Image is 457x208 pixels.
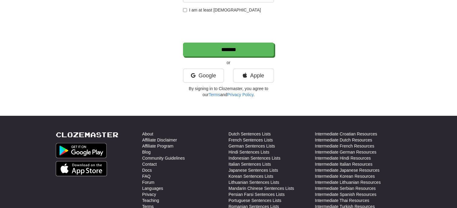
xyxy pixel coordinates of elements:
[56,143,107,158] img: Get it on Google Play
[142,137,177,143] a: Affiliate Disclaimer
[228,161,271,167] a: Italian Sentences Lists
[142,155,185,161] a: Community Guidelines
[142,131,153,137] a: About
[228,155,280,161] a: Indonesian Sentences Lists
[142,161,157,167] a: Contact
[142,149,151,155] a: Blog
[315,197,369,203] a: Intermediate Thai Resources
[208,92,220,97] a: Terms
[142,167,152,173] a: Docs
[233,69,274,83] a: Apple
[227,92,253,97] a: Privacy Policy
[315,131,377,137] a: Intermediate Croatian Resources
[315,191,376,197] a: Intermediate Spanish Resources
[315,173,375,179] a: Intermediate Korean Resources
[228,197,281,203] a: Portuguese Sentences Lists
[183,8,187,12] input: I am at least [DEMOGRAPHIC_DATA]
[315,155,371,161] a: Intermediate Hindi Resources
[142,143,173,149] a: Affiliate Program
[315,143,374,149] a: Intermediate French Resources
[228,131,271,137] a: Dutch Sentences Lists
[142,185,163,191] a: Languages
[183,7,261,13] label: I am at least [DEMOGRAPHIC_DATA]
[315,149,376,155] a: Intermediate German Resources
[228,185,294,191] a: Mandarin Chinese Sentences Lists
[183,16,275,40] iframe: reCAPTCHA
[183,86,274,98] p: By signing in to Clozemaster, you agree to our and .
[183,60,274,66] p: or
[228,179,279,185] a: Lithuanian Sentences Lists
[228,173,273,179] a: Korean Sentences Lists
[315,179,381,185] a: Intermediate Lithuanian Resources
[315,185,376,191] a: Intermediate Serbian Resources
[315,167,379,173] a: Intermediate Japanese Resources
[228,191,285,197] a: Persian Farsi Sentences Lists
[315,137,372,143] a: Intermediate Dutch Resources
[228,137,273,143] a: French Sentences Lists
[228,149,269,155] a: Hindi Sentences Lists
[228,167,278,173] a: Japanese Sentences Lists
[142,173,151,179] a: FAQ
[315,161,372,167] a: Intermediate Italian Resources
[142,179,154,185] a: Forum
[56,161,107,176] img: Get it on App Store
[228,143,275,149] a: German Sentences Lists
[183,69,224,83] a: Google
[142,191,156,197] a: Privacy
[56,131,118,138] a: Clozemaster
[142,197,159,203] a: Teaching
